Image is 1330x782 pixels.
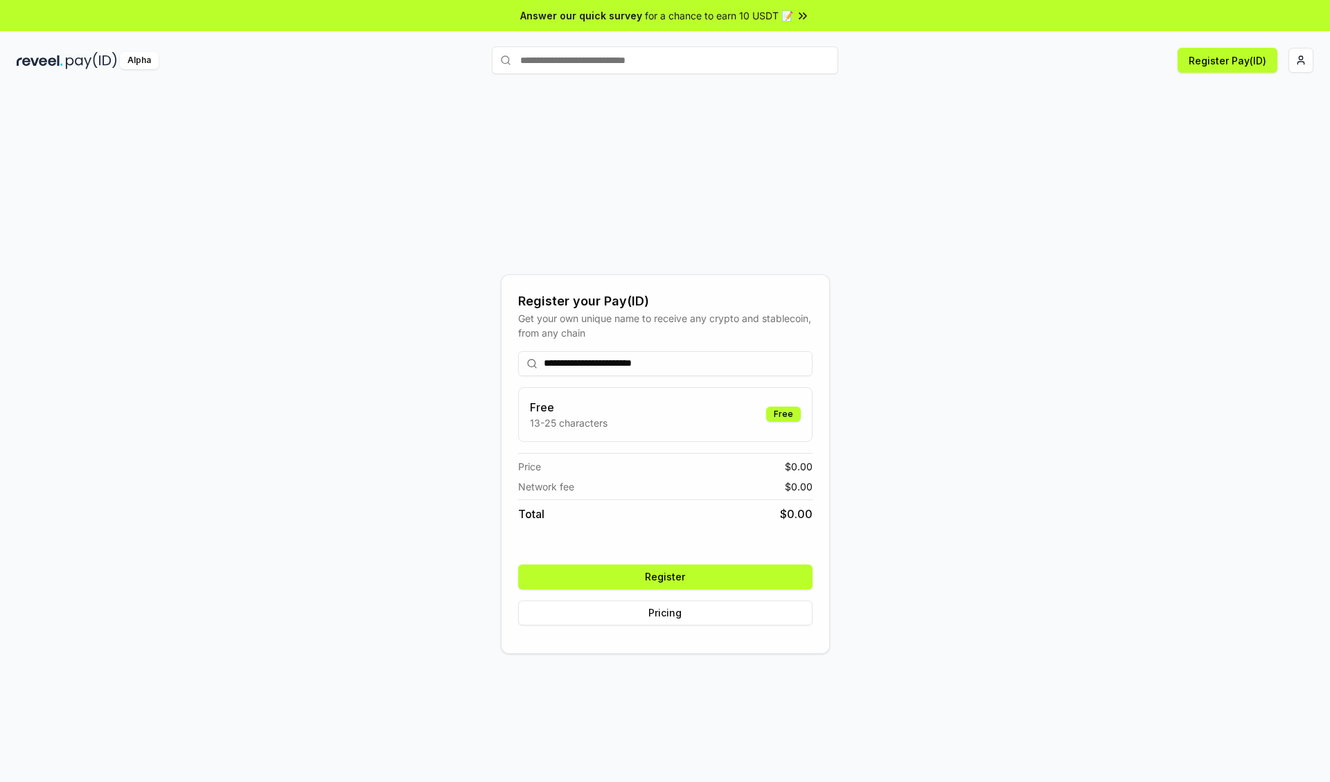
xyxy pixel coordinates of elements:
[120,52,159,69] div: Alpha
[520,8,642,23] span: Answer our quick survey
[766,407,801,422] div: Free
[530,399,608,416] h3: Free
[780,506,813,522] span: $ 0.00
[518,311,813,340] div: Get your own unique name to receive any crypto and stablecoin, from any chain
[518,459,541,474] span: Price
[518,506,544,522] span: Total
[785,459,813,474] span: $ 0.00
[785,479,813,494] span: $ 0.00
[518,479,574,494] span: Network fee
[17,52,63,69] img: reveel_dark
[518,601,813,625] button: Pricing
[518,565,813,589] button: Register
[645,8,793,23] span: for a chance to earn 10 USDT 📝
[66,52,117,69] img: pay_id
[530,416,608,430] p: 13-25 characters
[1178,48,1277,73] button: Register Pay(ID)
[518,292,813,311] div: Register your Pay(ID)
